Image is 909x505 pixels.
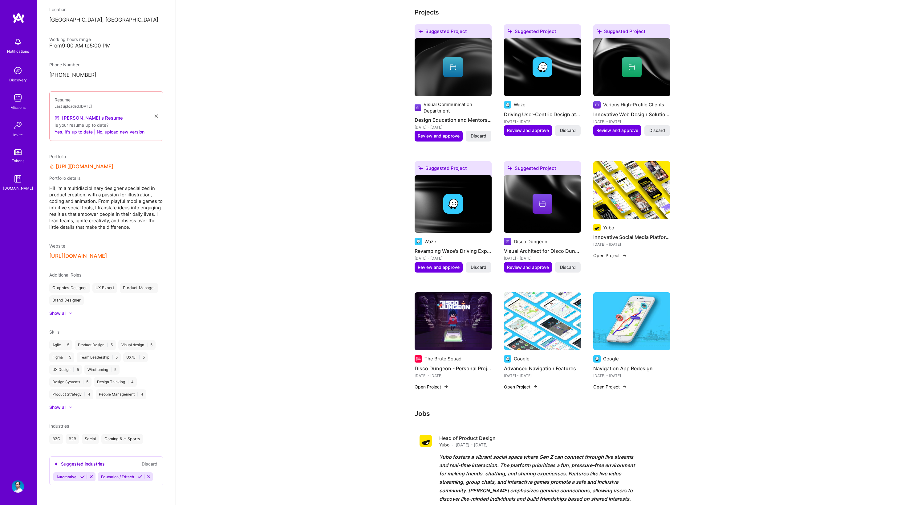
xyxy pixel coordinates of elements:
[452,441,453,448] span: ·
[49,329,59,335] span: Skills
[49,365,82,375] div: UX Design 5
[593,364,670,372] h4: Navigation App Redesign
[415,161,492,178] div: Suggested Project
[94,129,95,135] span: |
[504,118,581,125] div: [DATE] - [DATE]
[533,384,538,389] img: arrow-right
[140,460,159,467] button: Discard
[622,384,627,389] img: arrow-right
[12,64,24,77] img: discovery
[593,233,670,241] h4: Innovative Social Media Platform Design
[94,377,137,387] div: Design Thinking 4
[415,116,492,124] h4: Design Education and Mentorship
[514,101,526,108] div: Waze
[533,57,552,77] img: Company logo
[107,343,108,347] span: |
[593,292,670,350] img: Navigation App Redesign
[3,185,33,191] div: [DOMAIN_NAME]
[593,110,670,118] h4: Innovative Web Design Solutions
[65,355,67,360] span: |
[415,372,492,379] div: [DATE] - [DATE]
[101,434,143,444] div: Gaming & e-Sports
[504,364,581,372] h4: Advanced Navigation Features
[415,124,492,130] div: [DATE] - [DATE]
[49,423,69,429] span: Industries
[96,389,146,399] div: People Management 4
[424,238,436,245] div: Waze
[415,247,492,255] h4: Revamping Waze's Driving Experience
[55,97,71,102] span: Resume
[415,410,670,417] h3: Jobs
[12,480,24,493] img: User Avatar
[12,92,24,104] img: teamwork
[101,474,134,479] span: Education / Edtech
[593,118,670,125] div: [DATE] - [DATE]
[439,435,496,441] h4: Head of Product Design
[49,377,91,387] div: Design Systems 5
[593,372,670,379] div: [DATE] - [DATE]
[49,175,163,181] div: Portfolio details
[82,434,99,444] div: Social
[456,441,488,448] span: [DATE] - [DATE]
[593,384,627,390] button: Open Project
[504,101,511,109] img: Company logo
[443,194,463,214] img: Company logo
[80,474,85,479] i: Accept
[7,48,29,55] div: Notifications
[415,238,422,245] img: Company logo
[12,119,24,132] img: Invite
[66,434,79,444] div: B2B
[504,161,581,178] div: Suggested Project
[514,238,547,245] div: Disco Dungeon
[77,352,121,362] div: Team Leadership 5
[118,340,156,350] div: Visual design 5
[55,116,59,121] img: Resume
[92,283,117,293] div: UX Expert
[444,384,448,389] img: arrow-right
[504,175,581,233] img: cover
[439,441,449,448] span: Yubo
[507,264,549,270] span: Review and approve
[49,62,79,67] span: Phone Number
[504,24,581,41] div: Suggested Project
[49,185,163,230] span: Hi! I'm a multidisciplinary designer specialized in product creation, with a passion for illustra...
[139,355,140,360] span: |
[593,355,601,363] img: Company logo
[111,367,112,372] span: |
[593,252,627,259] button: Open Project
[508,29,512,34] i: icon SuggestedTeams
[112,355,113,360] span: |
[49,272,81,277] span: Additional Roles
[147,343,148,347] span: |
[504,238,511,245] img: Company logo
[418,166,423,170] i: icon SuggestedTeams
[49,243,65,248] span: Website
[593,24,670,41] div: Suggested Project
[603,101,664,108] div: Various High-Profile Clients
[138,474,142,479] i: Accept
[560,127,576,133] span: Discard
[89,474,94,479] i: Reject
[155,114,158,118] i: icon Close
[424,355,461,362] div: The Brute Squad
[415,292,492,350] img: Disco Dungeon - Personal Project - Mobile Game
[56,163,113,170] a: [URL][DOMAIN_NAME]
[49,6,163,13] div: Location
[13,132,23,138] div: Invite
[424,101,492,114] div: Visual Communication Department
[55,103,158,109] div: Last uploaded: [DATE]
[12,158,24,164] div: Tokens
[418,264,460,270] span: Review and approve
[49,72,163,79] p: [PHONE_NUMBER]
[593,101,601,109] img: Company logo
[12,12,25,23] img: logo
[471,264,486,270] span: Discard
[120,283,158,293] div: Product Manager
[596,127,638,133] span: Review and approve
[507,127,549,133] span: Review and approve
[593,38,670,96] img: cover
[49,310,66,316] div: Show all
[622,253,627,258] img: arrow-right
[508,166,512,170] i: icon SuggestedTeams
[56,474,76,479] span: Automotive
